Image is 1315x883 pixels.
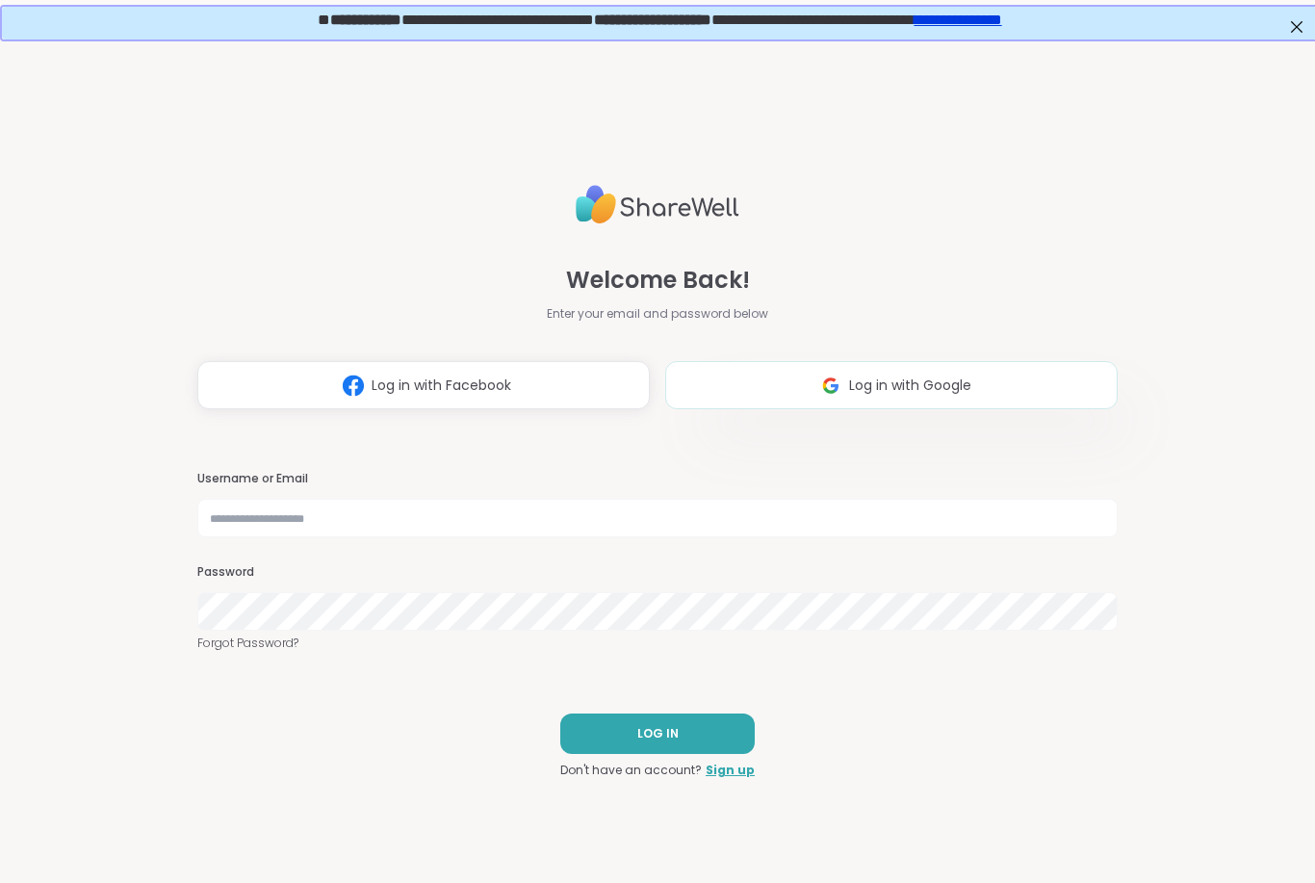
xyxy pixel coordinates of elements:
[197,471,1118,487] h3: Username or Email
[812,368,849,403] img: ShareWell Logomark
[372,376,511,396] span: Log in with Facebook
[576,177,739,232] img: ShareWell Logo
[566,263,750,298] span: Welcome Back!
[335,368,372,403] img: ShareWell Logomark
[637,725,679,742] span: LOG IN
[197,564,1118,581] h3: Password
[197,361,650,409] button: Log in with Facebook
[560,714,755,754] button: LOG IN
[560,762,702,779] span: Don't have an account?
[547,305,768,323] span: Enter your email and password below
[197,635,1118,652] a: Forgot Password?
[665,361,1118,409] button: Log in with Google
[849,376,971,396] span: Log in with Google
[706,762,755,779] a: Sign up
